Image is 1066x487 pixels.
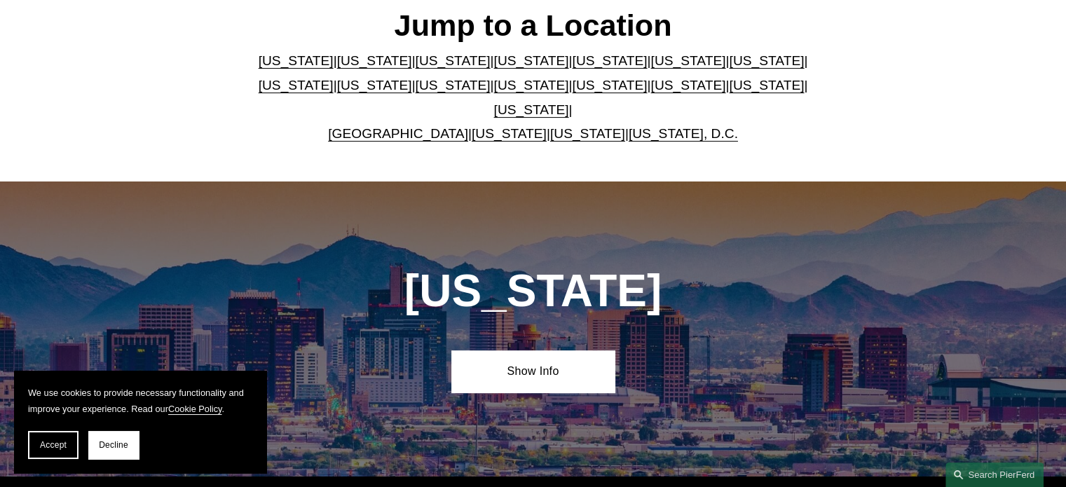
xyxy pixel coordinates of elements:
a: [US_STATE] [416,78,491,92]
span: Accept [40,440,67,450]
span: Decline [99,440,128,450]
a: [US_STATE] [259,78,334,92]
a: [US_STATE] [494,78,569,92]
a: [US_STATE] [550,126,625,141]
a: [US_STATE] [337,78,412,92]
a: [GEOGRAPHIC_DATA] [328,126,468,141]
a: [US_STATE] [494,102,569,117]
a: Cookie Policy [168,404,222,414]
a: [US_STATE] [337,53,412,68]
a: Search this site [945,462,1044,487]
a: [US_STATE] [650,78,725,92]
a: [US_STATE] [259,53,334,68]
p: We use cookies to provide necessary functionality and improve your experience. Read our . [28,385,252,417]
a: [US_STATE] [729,78,804,92]
button: Accept [28,431,78,459]
a: [US_STATE] [416,53,491,68]
section: Cookie banner [14,371,266,473]
a: Show Info [451,350,615,392]
a: [US_STATE] [572,78,647,92]
p: | | | | | | | | | | | | | | | | | | [247,49,819,146]
h2: Jump to a Location [247,7,819,43]
a: [US_STATE] [472,126,547,141]
a: [US_STATE] [572,53,647,68]
a: [US_STATE] [729,53,804,68]
a: [US_STATE] [650,53,725,68]
button: Decline [88,431,139,459]
a: [US_STATE], D.C. [629,126,738,141]
a: [US_STATE] [494,53,569,68]
h1: [US_STATE] [329,266,737,317]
